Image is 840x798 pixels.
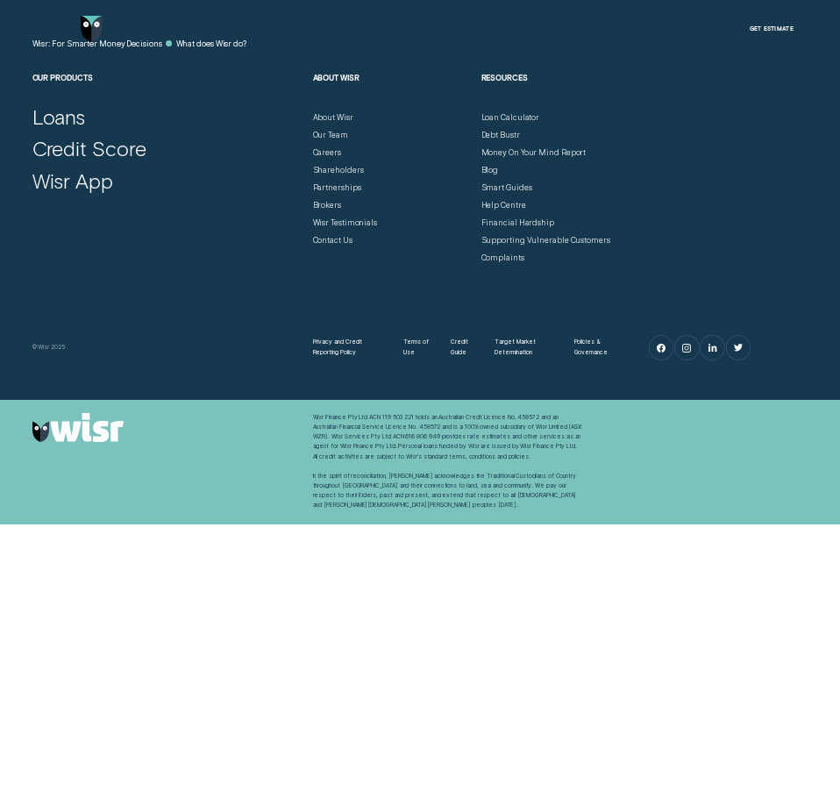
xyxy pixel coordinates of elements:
[27,343,308,353] div: © Wisr 2025
[32,73,303,112] h2: Our Products
[672,16,730,42] button: Log in
[451,338,478,357] a: Credit Guide
[650,336,673,360] a: Facebook
[727,336,751,360] a: Twitter
[32,104,86,130] a: Loans
[481,182,532,192] a: Smart Guides
[675,336,699,360] a: Instagram
[449,25,473,34] div: Loans
[481,235,610,245] a: Supporting Vulnerable Customers
[32,413,124,442] img: Wisr
[313,182,361,192] a: Partnerships
[485,25,532,34] div: Credit Score
[29,16,55,42] button: Open Menu
[313,147,341,157] a: Careers
[481,112,540,122] a: Loan Calculator
[481,147,587,157] a: Money On Your Mind Report
[574,338,623,357] a: Policies & Governance
[481,130,520,139] a: Debt Bustr
[81,16,103,42] img: Wisr
[313,217,378,227] a: Wisr Testimonials
[32,168,114,194] a: Wisr App
[481,165,499,175] a: Blog
[313,413,584,510] div: Wisr Finance Pty Ltd ACN 119 503 221 holds an Australian Credit Licence No. 458572 and an Austral...
[313,200,341,210] a: Brokers
[313,235,352,245] a: Contact Us
[313,130,348,139] a: Our Team
[481,200,526,210] a: Help Centre
[735,16,808,42] a: Get Estimate
[313,73,472,112] h2: About Wisr
[595,25,659,34] div: Spring Discount
[495,338,556,357] a: Target Market Determination
[481,217,554,227] a: Financial Hardship
[544,25,583,34] div: Round Up
[403,338,433,357] a: Terms of Use
[32,136,146,161] a: Credit Score
[701,336,724,360] a: LinkedIn
[313,112,353,122] a: About Wisr
[481,253,524,262] a: Complaints
[313,338,387,357] a: Privacy and Credit Reporting Policy
[313,165,364,175] a: Shareholders
[481,73,640,112] h2: Resources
